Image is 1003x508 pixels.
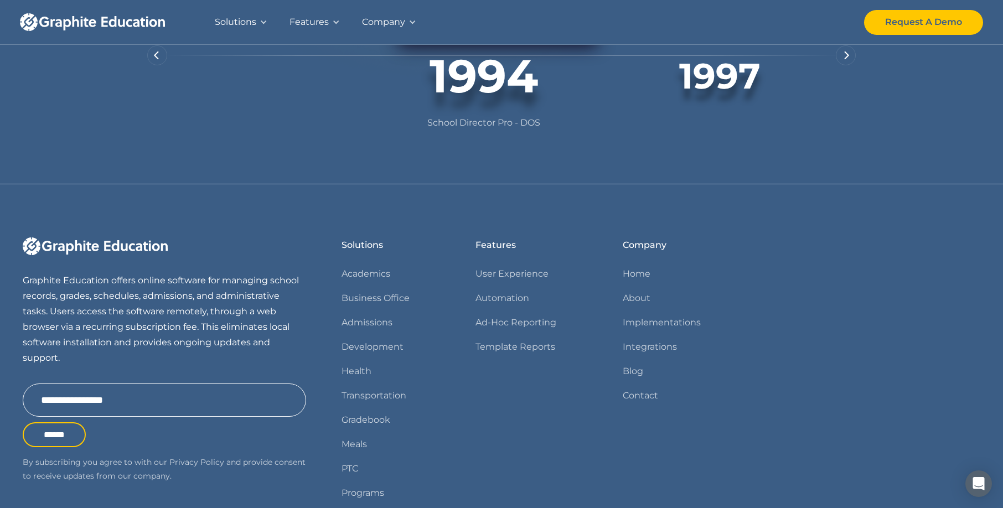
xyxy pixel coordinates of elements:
a: Academics [342,266,390,282]
a: Transportation [342,388,406,403]
div: Solutions [342,237,383,253]
a: Meals [342,437,367,452]
a: Integrations [623,339,677,355]
a: Business Office [342,291,410,306]
p: By subscribing you agree to with our Privacy Policy and provide consent to receive updates from o... [23,455,306,483]
div: previous slide [147,45,167,65]
a: Admissions [342,315,392,330]
a: Home [623,266,650,282]
div: Company [623,237,666,253]
div: Features [475,237,516,253]
div: next slide [836,45,856,65]
a: Health [342,364,371,379]
a: Contact [623,388,658,403]
div: Solutions [215,14,256,30]
a: Blog [623,364,643,379]
a: Programs [342,485,384,501]
a: User Experience [475,266,549,282]
a: Ad-Hoc Reporting [475,315,556,330]
a: Automation [475,291,529,306]
a: Gradebook [342,412,390,428]
a: About [623,291,650,306]
div: Company [362,14,405,30]
a: Template Reports [475,339,555,355]
a: Development [342,339,404,355]
div: Open Intercom Messenger [965,470,992,497]
div: Features [289,14,329,30]
a: Request A Demo [864,10,983,35]
a: Implementations [623,315,701,330]
a: PTC [342,461,358,476]
div: 1994 [353,49,614,104]
div: Request A Demo [885,14,962,30]
form: Email Form [23,383,306,447]
p: Graphite Education offers online software for managing school records, grades, schedules, admissi... [23,273,306,366]
div: 1997 [619,55,820,97]
p: School Director Pro - DOS [384,115,585,131]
